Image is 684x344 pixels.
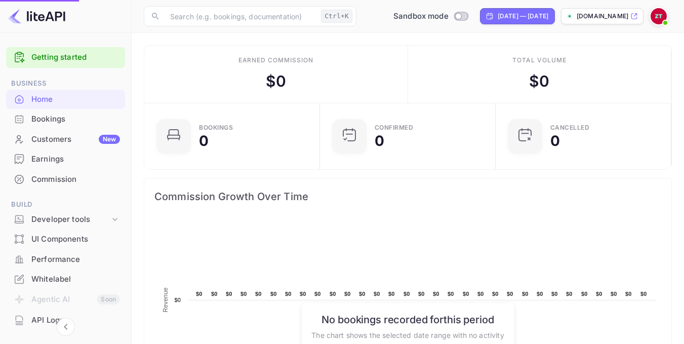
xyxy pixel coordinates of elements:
[551,291,558,297] text: $0
[8,8,65,24] img: LiteAPI logo
[6,109,125,129] div: Bookings
[418,291,425,297] text: $0
[344,291,351,297] text: $0
[566,291,573,297] text: $0
[31,94,120,105] div: Home
[31,52,120,63] a: Getting started
[6,47,125,68] div: Getting started
[375,125,414,131] div: Confirmed
[31,134,120,145] div: Customers
[537,291,543,297] text: $0
[31,154,120,165] div: Earnings
[577,12,628,21] p: [DOMAIN_NAME]
[6,250,125,270] div: Performance
[6,270,125,289] div: Whitelabel
[651,8,667,24] img: Zafer Tepe
[374,291,380,297] text: $0
[6,78,125,89] span: Business
[6,230,125,248] a: UI Components
[199,134,209,148] div: 0
[6,270,125,288] a: Whitelabel
[6,149,125,169] div: Earnings
[199,125,233,131] div: Bookings
[389,11,472,22] div: Switch to Production mode
[300,291,306,297] text: $0
[512,56,567,65] div: Total volume
[238,56,313,65] div: Earned commission
[477,291,484,297] text: $0
[6,311,125,329] a: API Logs
[31,315,120,326] div: API Logs
[6,230,125,249] div: UI Components
[480,8,555,24] div: Click to change the date range period
[393,11,449,22] span: Sandbox mode
[330,291,336,297] text: $0
[640,291,647,297] text: $0
[31,234,120,245] div: UI Components
[522,291,529,297] text: $0
[359,291,366,297] text: $0
[31,254,120,265] div: Performance
[57,318,75,336] button: Collapse navigation
[266,70,286,93] div: $ 0
[6,149,125,168] a: Earnings
[404,291,410,297] text: $0
[226,291,232,297] text: $0
[99,135,120,144] div: New
[529,70,549,93] div: $ 0
[6,90,125,108] a: Home
[285,291,292,297] text: $0
[31,274,120,285] div: Whitelabel
[311,313,504,325] h6: No bookings recorded for this period
[433,291,439,297] text: $0
[375,134,384,148] div: 0
[162,287,169,312] text: Revenue
[154,188,661,205] span: Commission Growth Over Time
[625,291,632,297] text: $0
[314,291,321,297] text: $0
[31,214,110,225] div: Developer tools
[6,109,125,128] a: Bookings
[164,6,317,26] input: Search (e.g. bookings, documentation)
[6,250,125,269] a: Performance
[596,291,602,297] text: $0
[550,134,560,148] div: 0
[31,113,120,125] div: Bookings
[6,170,125,188] a: Commission
[6,199,125,210] span: Build
[211,291,218,297] text: $0
[581,291,588,297] text: $0
[255,291,262,297] text: $0
[174,297,181,303] text: $0
[321,10,352,23] div: Ctrl+K
[463,291,469,297] text: $0
[6,90,125,109] div: Home
[240,291,247,297] text: $0
[6,130,125,148] a: CustomersNew
[270,291,277,297] text: $0
[550,125,590,131] div: CANCELLED
[6,130,125,149] div: CustomersNew
[448,291,454,297] text: $0
[498,12,548,21] div: [DATE] — [DATE]
[311,329,504,340] p: The chart shows the selected date range with no activity
[31,174,120,185] div: Commission
[6,311,125,330] div: API Logs
[388,291,395,297] text: $0
[507,291,513,297] text: $0
[6,211,125,228] div: Developer tools
[611,291,617,297] text: $0
[6,170,125,189] div: Commission
[492,291,499,297] text: $0
[196,291,203,297] text: $0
